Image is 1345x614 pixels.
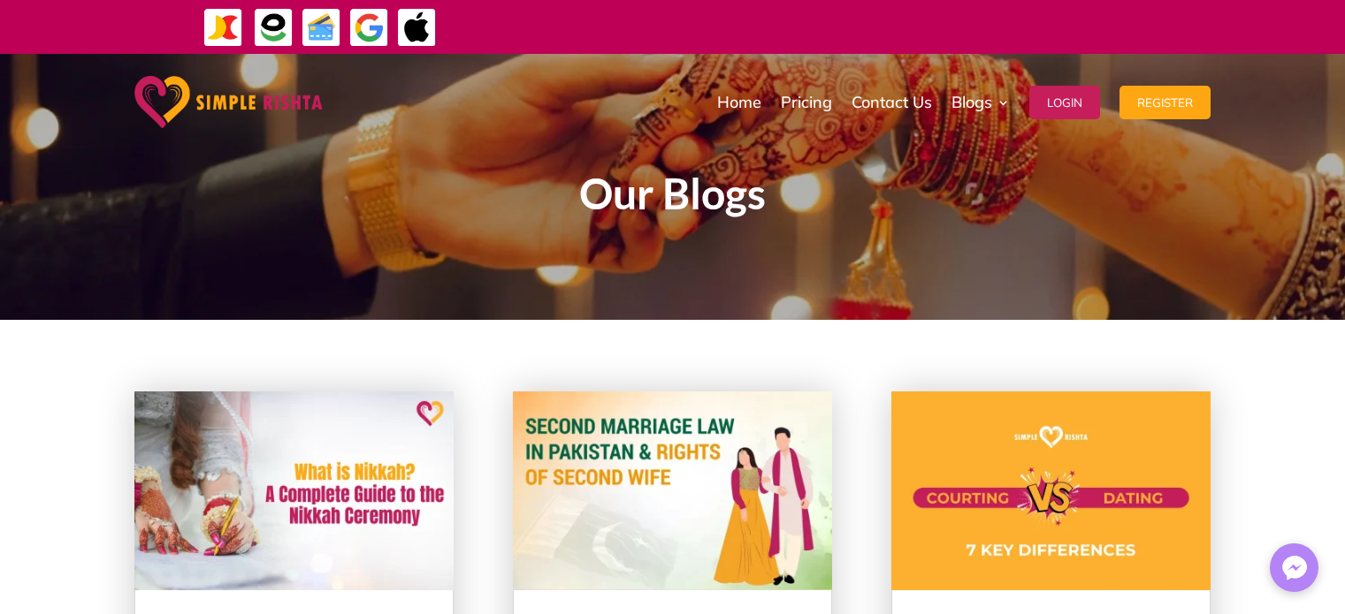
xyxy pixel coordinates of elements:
[349,8,389,48] img: GooglePay-icon
[203,8,243,48] img: JazzCash-icon
[1029,86,1100,119] button: Login
[717,58,761,147] a: Home
[254,8,294,48] img: EasyPaisa-icon
[1277,550,1312,586] img: Messenger
[781,58,832,147] a: Pricing
[852,58,932,147] a: Contact Us
[513,391,832,591] img: Second Marriage Law in Pakistan & Rights of Second Wife
[891,391,1211,591] img: Courting vs Dating – 7 Key Differences
[1120,58,1211,147] a: Register
[951,58,1010,147] a: Blogs
[1120,86,1211,119] button: Register
[302,8,341,48] img: Credit Cards
[1029,58,1100,147] a: Login
[134,391,454,591] img: What is Nikkah? A Complete Guide to the Nikkah Ceremony
[397,8,437,48] img: ApplePay-icon
[195,172,1150,224] h1: Our Blogs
